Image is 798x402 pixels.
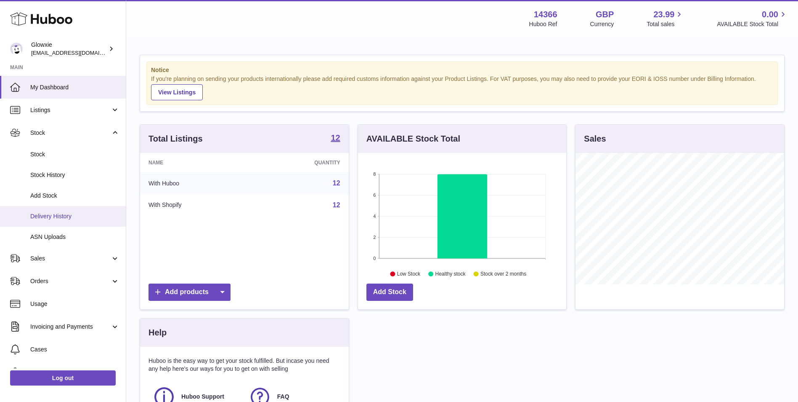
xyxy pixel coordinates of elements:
span: Stock [30,129,111,137]
h3: Total Listings [148,133,203,145]
text: 0 [373,256,376,261]
strong: 12 [331,134,340,142]
span: Huboo Support [181,393,224,401]
a: Add Stock [366,284,413,301]
img: internalAdmin-14366@internal.huboo.com [10,43,23,55]
strong: Notice [151,66,773,74]
span: Total sales [647,20,684,28]
strong: GBP [596,9,614,20]
a: 0.00 AVAILABLE Stock Total [717,9,788,28]
span: Stock History [30,171,119,179]
span: 23.99 [653,9,674,20]
text: 4 [373,214,376,219]
span: Stock [30,150,119,158]
div: Currency [590,20,614,28]
span: 0.00 [762,9,778,20]
span: Cases [30,346,119,354]
a: Add products [148,284,231,301]
text: Low Stock [397,271,421,277]
a: 12 [333,180,340,187]
h3: Sales [584,133,606,145]
text: Stock over 2 months [480,271,526,277]
a: 23.99 Total sales [647,9,684,28]
span: Usage [30,300,119,308]
span: Orders [30,277,111,285]
span: ASN Uploads [30,233,119,241]
p: Huboo is the easy way to get your stock fulfilled. But incase you need any help here's our ways f... [148,357,340,373]
div: Glowxie [31,41,107,57]
td: With Shopify [140,194,252,216]
a: 12 [333,201,340,209]
text: 2 [373,235,376,240]
a: View Listings [151,84,203,100]
th: Name [140,153,252,172]
span: [EMAIL_ADDRESS][DOMAIN_NAME] [31,49,124,56]
h3: AVAILABLE Stock Total [366,133,460,145]
span: My Dashboard [30,83,119,91]
th: Quantity [252,153,348,172]
div: If you're planning on sending your products internationally please add required customs informati... [151,75,773,100]
span: AVAILABLE Stock Total [717,20,788,28]
span: FAQ [277,393,289,401]
a: Log out [10,370,116,386]
span: Delivery History [30,212,119,220]
span: Invoicing and Payments [30,323,111,331]
span: Listings [30,106,111,114]
text: Healthy stock [435,271,466,277]
strong: 14366 [534,9,557,20]
h3: Help [148,327,167,338]
div: Huboo Ref [529,20,557,28]
text: 6 [373,193,376,198]
text: 8 [373,172,376,177]
a: 12 [331,134,340,144]
td: With Huboo [140,172,252,194]
span: Sales [30,255,111,263]
span: Add Stock [30,192,119,200]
